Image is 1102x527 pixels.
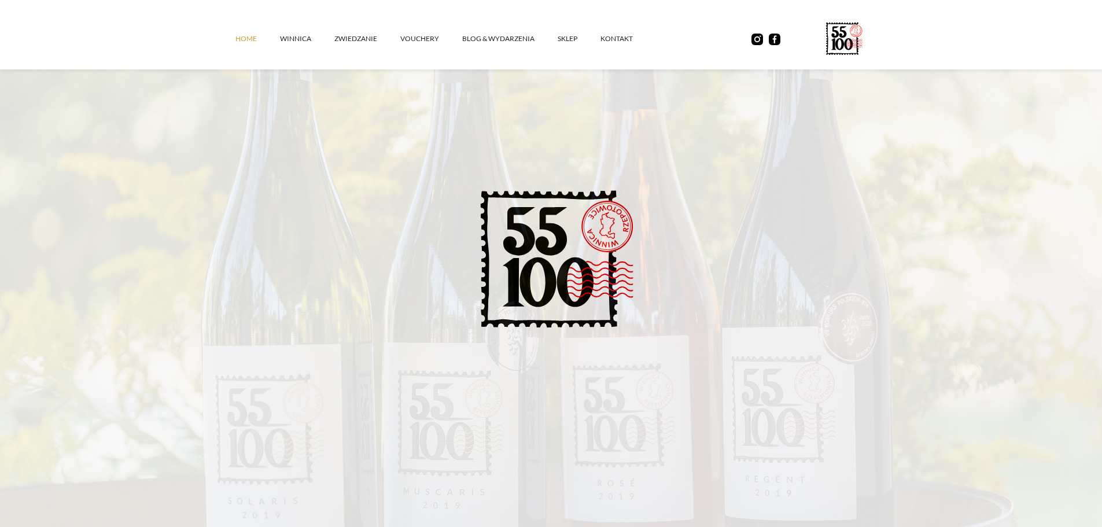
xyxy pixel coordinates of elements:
[600,21,656,56] a: kontakt
[280,21,334,56] a: winnica
[334,21,400,56] a: ZWIEDZANIE
[235,21,280,56] a: Home
[558,21,600,56] a: SKLEP
[462,21,558,56] a: Blog & Wydarzenia
[400,21,462,56] a: vouchery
